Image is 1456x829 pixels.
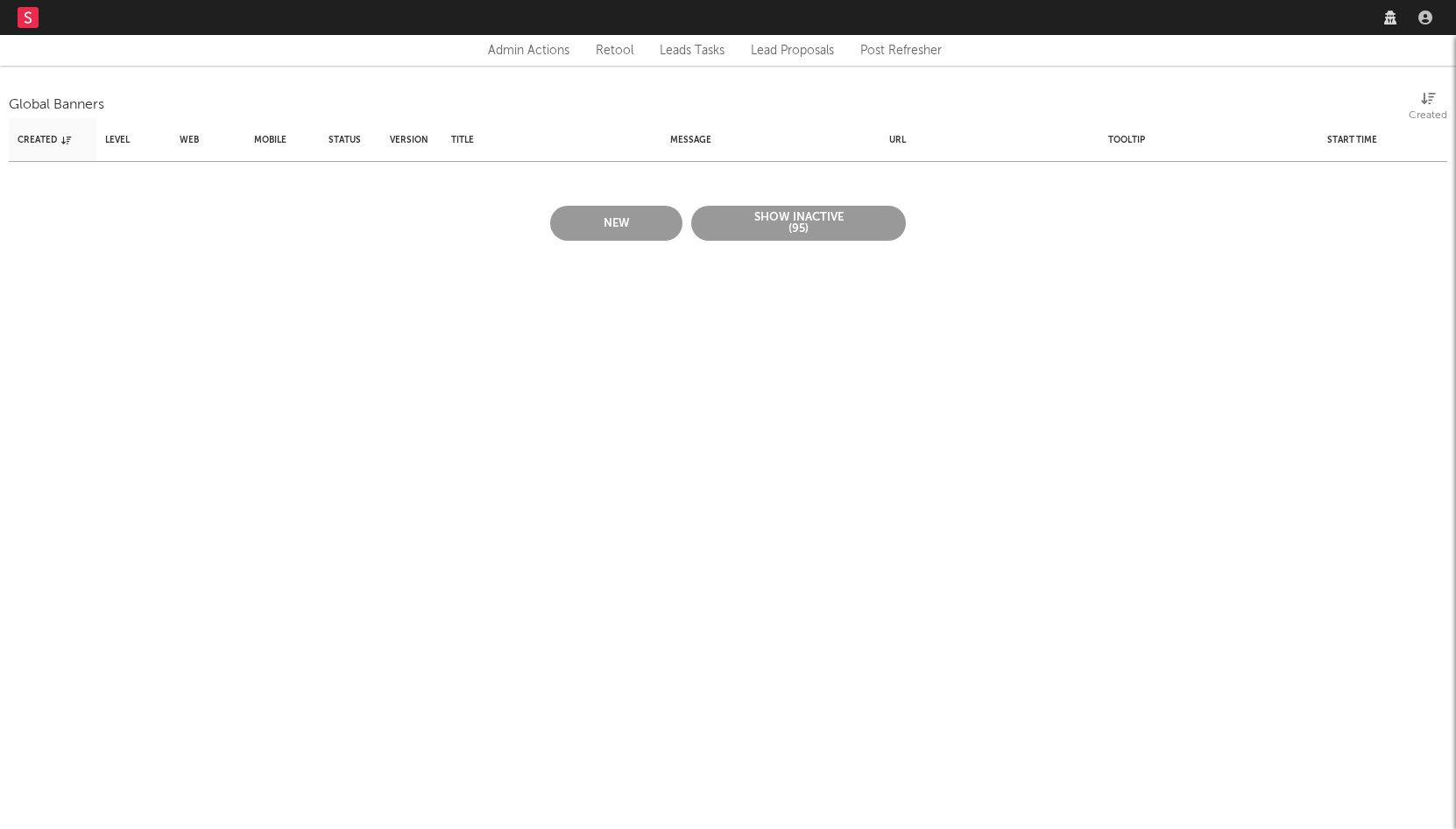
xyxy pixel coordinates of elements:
[451,121,474,158] div: Title
[1327,121,1377,158] div: Start Time
[1409,105,1447,126] div: Created
[550,206,682,241] button: New
[390,121,428,158] div: Version
[254,121,286,158] div: Mobile
[180,121,199,158] div: Web
[751,40,834,61] a: Lead Proposals
[860,40,942,61] a: Post Refresher
[596,40,633,61] a: Retool
[1108,121,1145,158] div: Tooltip
[105,121,130,158] div: Level
[488,40,569,61] div: Admin Actions
[18,121,71,158] div: Created
[691,206,906,241] button: Show inactive (95)
[889,121,906,158] div: URL
[9,92,104,118] div: Global Banners
[660,40,724,61] a: Leads Tasks
[329,121,361,158] div: Status
[1409,92,1447,125] div: Created
[670,121,711,158] div: Message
